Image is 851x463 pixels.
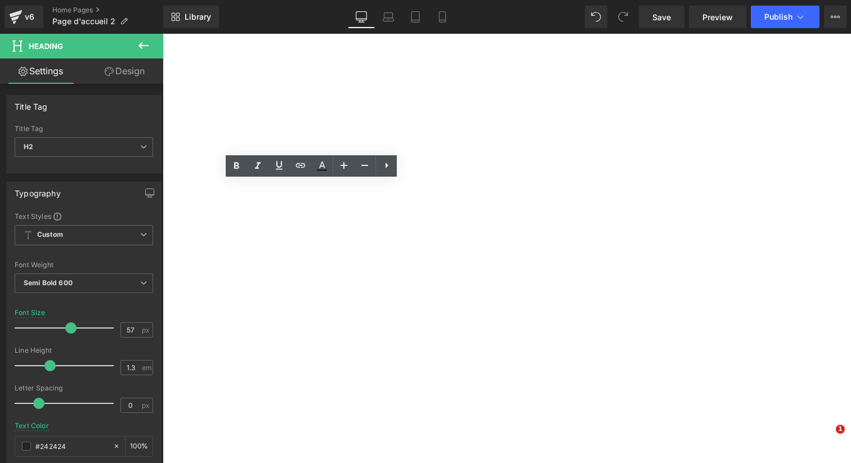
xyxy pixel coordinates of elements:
[185,12,211,22] span: Library
[429,6,456,28] a: Mobile
[15,347,153,354] div: Line Height
[35,440,108,452] input: Color
[764,12,792,21] span: Publish
[142,402,151,409] span: px
[15,261,153,269] div: Font Weight
[15,182,61,198] div: Typography
[24,278,73,287] b: Semi Bold 600
[52,6,163,15] a: Home Pages
[52,17,115,26] span: Page d'accueil 2
[15,212,153,221] div: Text Styles
[813,425,840,452] iframe: Intercom live chat
[702,11,733,23] span: Preview
[402,6,429,28] a: Tablet
[29,42,63,51] span: Heading
[585,6,607,28] button: Undo
[836,425,845,434] span: 1
[37,230,63,240] b: Custom
[652,11,671,23] span: Save
[142,326,151,334] span: px
[824,6,846,28] button: More
[24,142,33,151] b: H2
[15,309,46,317] div: Font Size
[15,96,48,111] div: Title Tag
[23,10,37,24] div: v6
[15,422,49,430] div: Text Color
[163,6,219,28] a: New Library
[15,125,153,133] div: Title Tag
[348,6,375,28] a: Desktop
[84,59,165,84] a: Design
[612,6,634,28] button: Redo
[15,384,153,392] div: Letter Spacing
[5,6,43,28] a: v6
[142,364,151,371] span: em
[126,437,153,456] div: %
[689,6,746,28] a: Preview
[751,6,819,28] button: Publish
[375,6,402,28] a: Laptop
